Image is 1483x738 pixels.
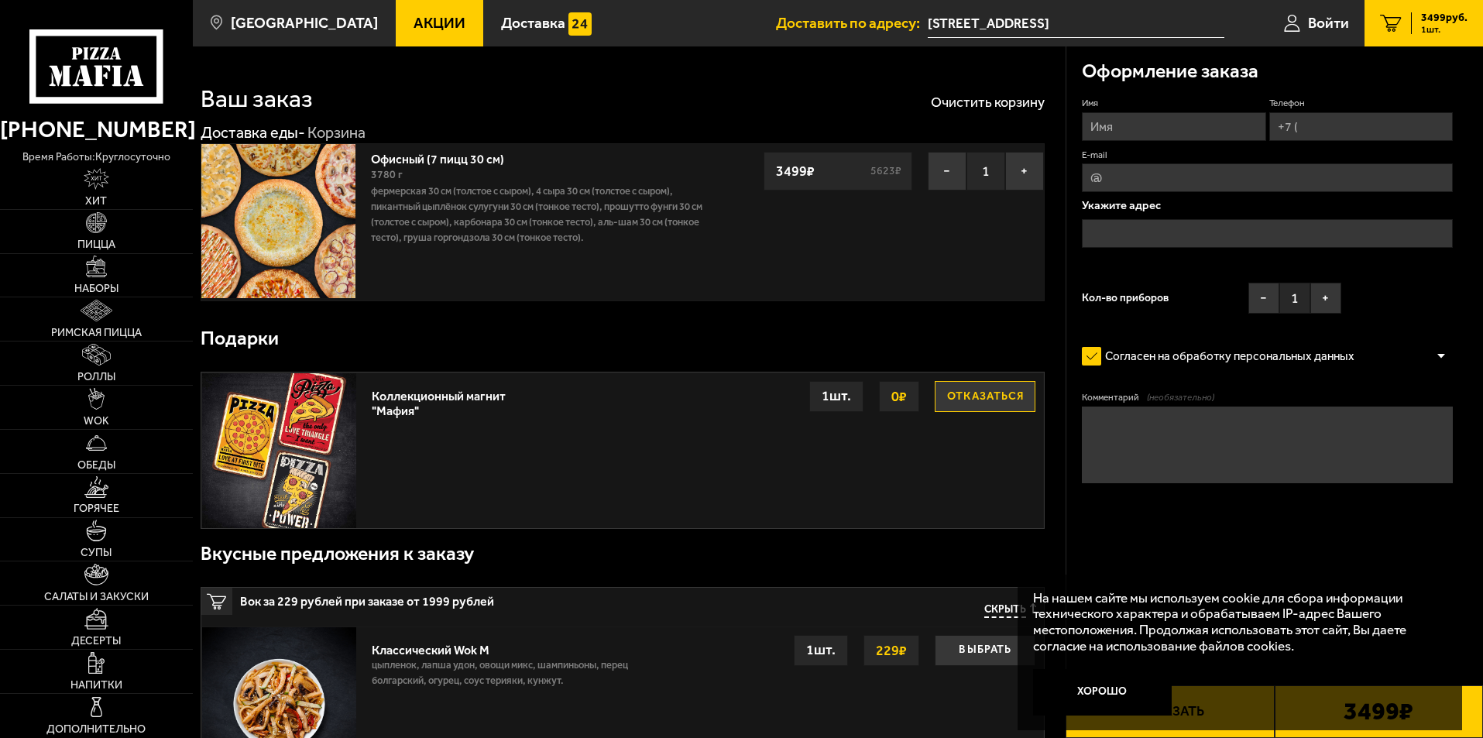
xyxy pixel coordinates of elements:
[935,635,1035,666] button: Выбрать
[1082,293,1169,304] span: Кол-во приборов
[372,635,640,657] div: Классический Wok M
[414,15,465,30] span: Акции
[966,152,1005,191] span: 1
[231,15,378,30] span: [GEOGRAPHIC_DATA]
[1421,25,1468,34] span: 1 шт.
[74,283,118,294] span: Наборы
[984,603,1036,618] button: Скрыть
[1082,62,1258,81] h3: Оформление заказа
[201,544,474,564] h3: Вкусные предложения к заказу
[372,381,516,418] div: Коллекционный магнит "Мафия"
[1082,97,1265,110] label: Имя
[77,460,115,471] span: Обеды
[1082,149,1453,162] label: E-mail
[776,15,928,30] span: Доставить по адресу:
[772,156,819,186] strong: 3499 ₽
[372,657,640,696] p: цыпленок, лапша удон, овощи микс, шампиньоны, перец болгарский, огурец, соус терияки, кунжут.
[928,9,1224,38] input: Ваш адрес доставки
[307,123,366,143] div: Корзина
[1310,283,1341,314] button: +
[984,603,1026,618] span: Скрыть
[201,87,313,112] h1: Ваш заказ
[501,15,565,30] span: Доставка
[77,372,115,383] span: Роллы
[371,147,520,166] a: Офисный (7 пицц 30 см)
[1421,12,1468,23] span: 3499 руб.
[1082,341,1370,372] label: Согласен на обработку персональных данных
[1308,15,1349,30] span: Войти
[935,381,1035,412] button: Отказаться
[887,382,911,411] strong: 0 ₽
[1269,112,1453,141] input: +7 (
[70,680,122,691] span: Напитки
[1248,283,1279,314] button: −
[568,12,592,36] img: 15daf4d41897b9f0e9f617042186c801.svg
[371,184,715,245] p: Фермерская 30 см (толстое с сыром), 4 сыра 30 см (толстое с сыром), Пикантный цыплёнок сулугуни 3...
[371,168,403,181] span: 3780 г
[928,152,966,191] button: −
[71,636,121,647] span: Десерты
[81,547,112,558] span: Супы
[1033,669,1172,716] button: Хорошо
[201,372,1044,527] a: Коллекционный магнит "Мафия"Отказаться0₽1шт.
[1082,200,1453,211] p: Укажите адрес
[46,724,146,735] span: Дополнительно
[84,416,109,427] span: WOK
[51,328,142,338] span: Римская пицца
[931,95,1045,109] button: Очистить корзину
[1005,152,1044,191] button: +
[201,123,305,142] a: Доставка еды-
[77,239,115,250] span: Пицца
[74,503,119,514] span: Горячее
[201,329,279,348] h3: Подарки
[85,196,107,207] span: Хит
[240,588,746,608] span: Вок за 229 рублей при заказе от 1999 рублей
[872,636,911,665] strong: 229 ₽
[794,635,848,666] div: 1 шт.
[1279,283,1310,314] span: 1
[1269,97,1453,110] label: Телефон
[1033,590,1438,654] p: На нашем сайте мы используем cookie для сбора информации технического характера и обрабатываем IP...
[1082,112,1265,141] input: Имя
[809,381,863,412] div: 1 шт.
[1082,391,1453,404] label: Комментарий
[868,166,904,177] s: 5623 ₽
[1147,391,1214,404] span: (необязательно)
[928,9,1224,38] span: Россия, Санкт-Петербург, Малоохтинский проспект, 64
[1082,163,1453,192] input: @
[44,592,149,602] span: Салаты и закуски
